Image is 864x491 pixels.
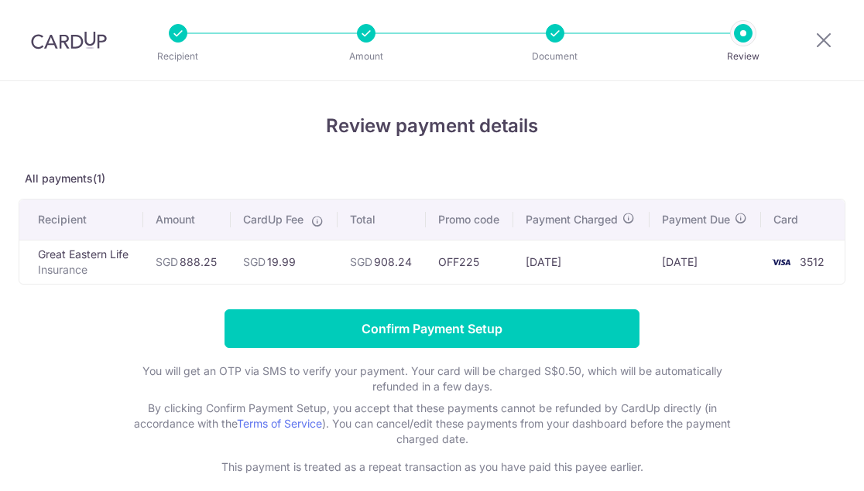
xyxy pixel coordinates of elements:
img: <span class="translation_missing" title="translation missing: en.account_steps.new_confirm_form.b... [766,253,797,271]
h4: Review payment details [19,112,845,140]
a: Terms of Service [237,417,322,430]
span: Payment Charged [526,212,618,227]
span: SGD [156,255,178,268]
p: Document [498,49,612,64]
td: [DATE] [650,240,761,284]
p: By clicking Confirm Payment Setup, you accept that these payments cannot be refunded by CardUp di... [122,401,742,447]
td: 908.24 [338,240,426,284]
p: Recipient [121,49,235,64]
th: Amount [143,199,231,240]
td: OFF225 [426,240,513,284]
td: [DATE] [513,240,650,284]
span: Payment Due [662,212,730,227]
span: SGD [243,255,266,268]
p: Review [686,49,801,64]
td: Great Eastern Life [19,240,143,284]
span: CardUp Fee [243,212,303,227]
p: This payment is treated as a repeat transaction as you have paid this payee earlier. [122,459,742,475]
input: Confirm Payment Setup [225,309,639,348]
span: 3512 [800,255,825,268]
th: Recipient [19,199,143,240]
p: Insurance [38,262,131,278]
th: Total [338,199,426,240]
img: CardUp [31,31,107,49]
p: All payments(1) [19,171,845,186]
td: 888.25 [143,240,231,284]
th: Card [761,199,845,240]
span: SGD [350,255,372,268]
td: 19.99 [231,240,338,284]
th: Promo code [426,199,513,240]
p: You will get an OTP via SMS to verify your payment. Your card will be charged S$0.50, which will ... [122,363,742,394]
p: Amount [309,49,423,64]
